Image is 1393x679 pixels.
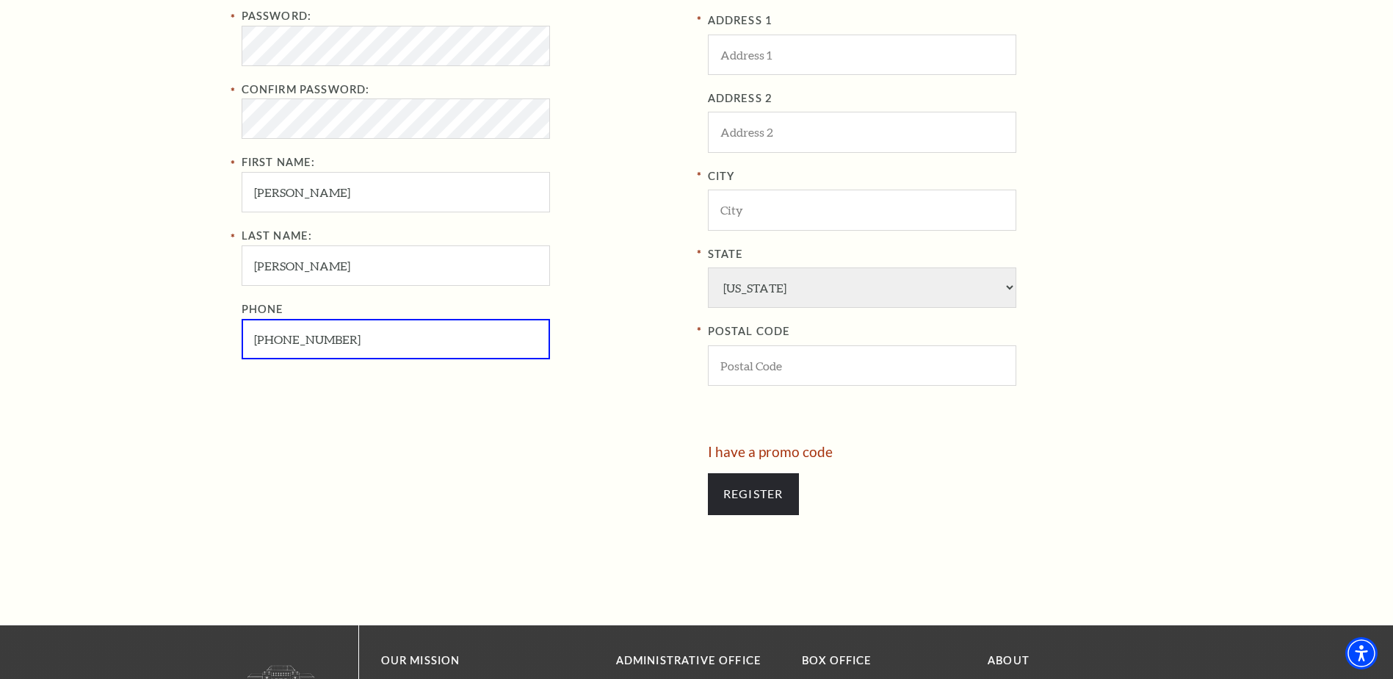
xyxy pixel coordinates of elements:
label: Password: [242,10,312,22]
label: POSTAL CODE [708,323,1152,341]
a: About [988,654,1030,667]
p: Administrative Office [616,652,780,670]
p: BOX OFFICE [802,652,966,670]
label: City [708,168,1152,186]
input: Submit button [708,473,799,514]
p: OUR MISSION [381,652,565,670]
label: ADDRESS 1 [708,12,1152,30]
label: Confirm Password: [242,83,370,96]
label: State [708,245,1152,264]
label: Phone [242,303,284,315]
input: City [708,190,1016,230]
input: ADDRESS 1 [708,35,1016,75]
div: Accessibility Menu [1345,637,1378,669]
label: First Name: [242,156,316,168]
input: ADDRESS 2 [708,112,1016,152]
label: Last Name: [242,229,313,242]
label: ADDRESS 2 [708,90,1152,108]
a: I have a promo code [708,443,833,460]
input: POSTAL CODE [708,345,1016,386]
